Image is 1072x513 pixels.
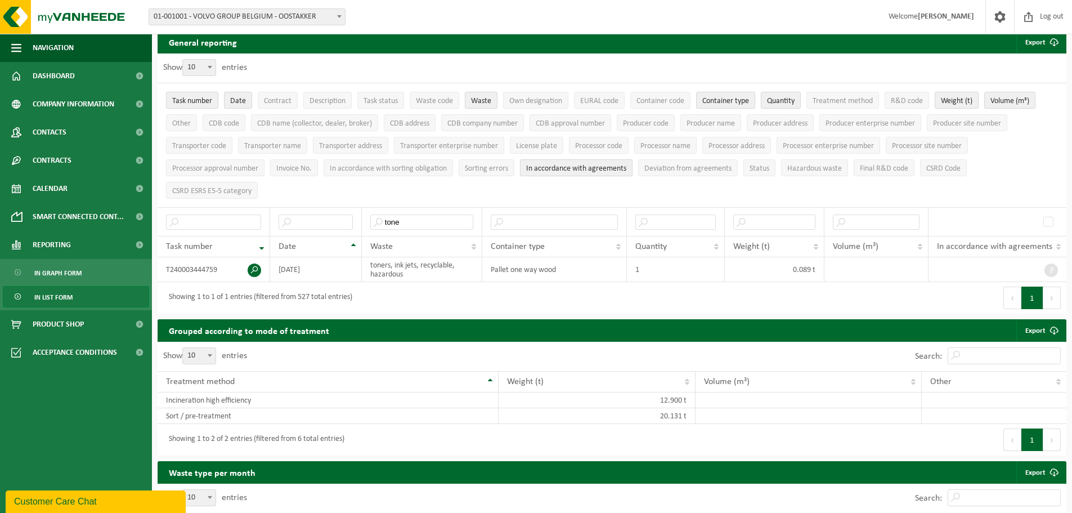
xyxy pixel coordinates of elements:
span: Weight (t) [733,242,770,251]
button: Transporter nameTransporter name: Activate to sort [238,137,307,154]
span: Treatment method [166,377,235,386]
button: Task statusTask status: Activate to sort [357,92,404,109]
span: Company information [33,90,114,118]
span: Own designation [509,97,562,105]
button: CDB approval numberCDB approval number: Activate to sort [530,114,611,131]
span: Other [172,119,191,128]
button: Transporter codeTransporter code: Activate to sort [166,137,232,154]
label: Search: [915,494,942,503]
button: Processor nameProcessor name: Activate to sort [634,137,697,154]
span: Weight (t) [941,97,972,105]
label: Show entries [163,63,247,72]
span: Other [930,377,952,386]
td: 1 [627,257,725,282]
span: R&D code [891,97,923,105]
td: Incineration high efficiency [158,392,499,408]
span: Quantity [767,97,795,105]
button: DateDate: Activate to sort [224,92,252,109]
button: CSRD ESRS E5-5 categoryCSRD ESRS E5-5 category: Activate to sort [166,182,258,199]
span: CDB company number [447,119,518,128]
span: Volume (m³) [990,97,1029,105]
button: R&D codeR&amp;D code: Activate to sort [885,92,929,109]
span: EURAL code [580,97,618,105]
span: Container type [702,97,749,105]
button: Invoice No.Invoice No.: Activate to sort [270,159,318,176]
span: 10 [183,490,216,506]
button: Deviation from agreementsDeviation from agreements: Activate to sort [638,159,738,176]
span: Task status [364,97,398,105]
button: Processor codeProcessor code: Activate to sort [569,137,629,154]
button: Next [1043,429,1061,451]
div: Showing 1 to 2 of 2 entries (filtered from 6 total entries) [163,430,344,450]
span: Smart connected cont... [33,203,124,231]
span: Producer code [623,119,669,128]
span: Processor approval number [172,164,258,173]
button: In accordance with sorting obligation : Activate to sort [324,159,453,176]
button: In accordance with agreements : Activate to sort [520,159,633,176]
span: Weight (t) [507,377,544,386]
button: Container codeContainer code: Activate to sort [630,92,690,109]
span: License plate [516,142,557,150]
button: Processor addressProcessor address: Activate to sort [702,137,771,154]
span: CDB approval number [536,119,605,128]
span: Producer site number [933,119,1001,128]
span: Task number [172,97,212,105]
span: Waste [471,97,491,105]
button: Weight (t)Weight (t): Activate to sort [935,92,979,109]
td: 12.900 t [499,392,696,408]
button: License plateLicense plate: Activate to sort [510,137,563,154]
button: Previous [1003,429,1021,451]
span: Processor enterprise number [783,142,874,150]
span: Dashboard [33,62,75,90]
button: Task numberTask number : Activate to remove sorting [166,92,218,109]
h2: Waste type per month [158,461,267,483]
td: 20.131 t [499,408,696,424]
button: DescriptionDescription: Activate to sort [303,92,352,109]
span: Waste code [416,97,453,105]
span: Container type [491,242,545,251]
span: Deviation from agreements [644,164,732,173]
span: Hazardous waste [787,164,842,173]
span: CDB name (collector, dealer, broker) [257,119,372,128]
span: Volume (m³) [704,377,750,386]
span: Final R&D code [860,164,908,173]
button: CDB codeCDB code: Activate to sort [203,114,245,131]
span: Producer address [753,119,808,128]
button: Processor enterprise numberProcessor enterprise number: Activate to sort [777,137,880,154]
span: Treatment method [813,97,873,105]
button: Container typeContainer type: Activate to sort [696,92,755,109]
label: Show entries [163,493,247,502]
button: 1 [1021,287,1043,309]
h2: General reporting [158,31,248,53]
span: Sorting errors [465,164,508,173]
button: QuantityQuantity: Activate to sort [761,92,801,109]
strong: [PERSON_NAME] [918,12,974,21]
span: In accordance with agreements [937,242,1052,251]
button: Next [1043,287,1061,309]
h2: Grouped according to mode of treatment [158,319,340,341]
span: Task number [166,242,213,251]
span: CDB code [209,119,239,128]
span: CSRD Code [926,164,961,173]
button: Sorting errorsSorting errors: Activate to sort [459,159,514,176]
span: Container code [636,97,684,105]
div: Showing 1 to 1 of 1 entries (filtered from 527 total entries) [163,288,352,308]
span: Processor site number [892,142,962,150]
button: ContractContract: Activate to sort [258,92,298,109]
button: CDB addressCDB address: Activate to sort [384,114,436,131]
span: In accordance with sorting obligation [330,164,447,173]
button: Waste codeWaste code: Activate to sort [410,92,459,109]
span: Date [230,97,246,105]
span: Date [279,242,296,251]
button: Export [1016,31,1065,53]
span: Status [750,164,769,173]
iframe: chat widget [6,488,188,513]
span: In list form [34,287,73,308]
span: Waste [370,242,393,251]
span: Quantity [635,242,667,251]
label: Show entries [163,351,247,360]
button: Processor approval numberProcessor approval number: Activate to sort [166,159,264,176]
button: Transporter enterprise numberTransporter enterprise number: Activate to sort [394,137,504,154]
td: T240003444759 [158,257,270,282]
